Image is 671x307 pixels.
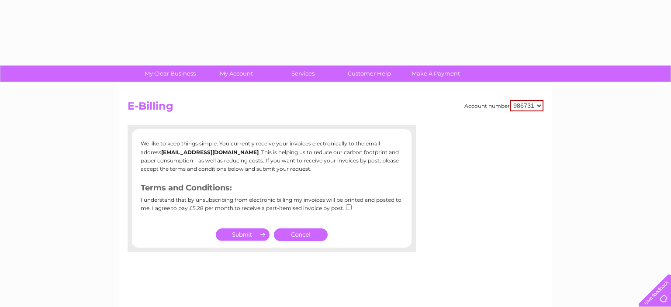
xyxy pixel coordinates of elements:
a: Services [267,66,339,82]
div: I understand that by unsubscribing from electronic billing my invoices will be printed and posted... [141,197,403,217]
input: Submit [216,228,270,241]
a: Make A Payment [400,66,472,82]
a: My Account [201,66,273,82]
a: Cancel [274,228,328,241]
div: Account number [464,100,543,111]
b: [EMAIL_ADDRESS][DOMAIN_NAME] [161,149,259,155]
a: My Clear Business [134,66,206,82]
p: We like to keep things simple. You currently receive your invoices electronically to the email ad... [141,139,403,173]
h3: Terms and Conditions: [141,182,403,197]
h2: E-Billing [128,100,543,117]
a: Customer Help [333,66,405,82]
